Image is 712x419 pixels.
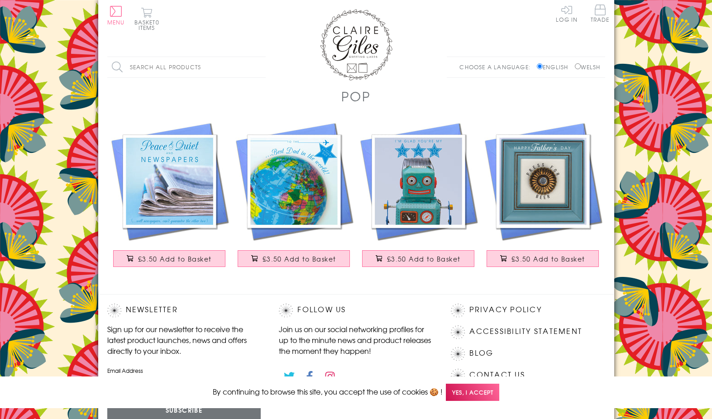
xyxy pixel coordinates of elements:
img: Father's Day Card, Newspapers, Peace and Quiet and Newspapers [107,119,232,243]
button: Basket0 items [134,7,159,30]
span: £3.50 Add to Basket [138,254,212,263]
button: £3.50 Add to Basket [238,250,350,267]
span: Yes, I accept [446,384,499,401]
h2: Follow Us [279,304,433,317]
span: 0 items [139,18,159,32]
input: Welsh [575,63,581,69]
img: Claire Giles Greetings Cards [320,9,392,81]
p: Choose a language: [459,63,535,71]
a: Contact Us [469,369,525,381]
span: £3.50 Add to Basket [511,254,585,263]
img: Father's Day Card, Globe, Best Dad in the World [232,119,356,243]
span: Trade [591,5,610,22]
button: Menu [107,6,125,25]
label: English [537,63,573,71]
input: Search all products [107,57,266,77]
span: Menu [107,18,125,26]
a: Father's Day Card, Newspapers, Peace and Quiet and Newspapers £3.50 Add to Basket [107,119,232,276]
label: Welsh [575,63,601,71]
a: Blog [469,347,493,359]
a: Trade [591,5,610,24]
p: Join us on our social networking profiles for up to the minute news and product releases the mome... [279,324,433,356]
a: Father's Day Card, Robot, I'm Glad You're My Dad £3.50 Add to Basket [356,119,481,276]
label: Email Address [107,367,261,375]
input: English [537,63,543,69]
span: £3.50 Add to Basket [387,254,461,263]
button: £3.50 Add to Basket [487,250,599,267]
a: Father's Day Card, Happy Father's Day, Press for Beer £3.50 Add to Basket [481,119,605,276]
span: £3.50 Add to Basket [263,254,336,263]
button: £3.50 Add to Basket [113,250,225,267]
a: Accessibility Statement [469,325,582,338]
a: Log In [556,5,578,22]
p: Sign up for our newsletter to receive the latest product launches, news and offers directly to yo... [107,324,261,356]
h1: POP [341,87,370,105]
img: Father's Day Card, Robot, I'm Glad You're My Dad [356,119,481,243]
h2: Newsletter [107,304,261,317]
button: £3.50 Add to Basket [362,250,474,267]
img: Father's Day Card, Happy Father's Day, Press for Beer [481,119,605,243]
a: Father's Day Card, Globe, Best Dad in the World £3.50 Add to Basket [232,119,356,276]
input: Search [257,57,266,77]
a: Privacy Policy [469,304,541,316]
